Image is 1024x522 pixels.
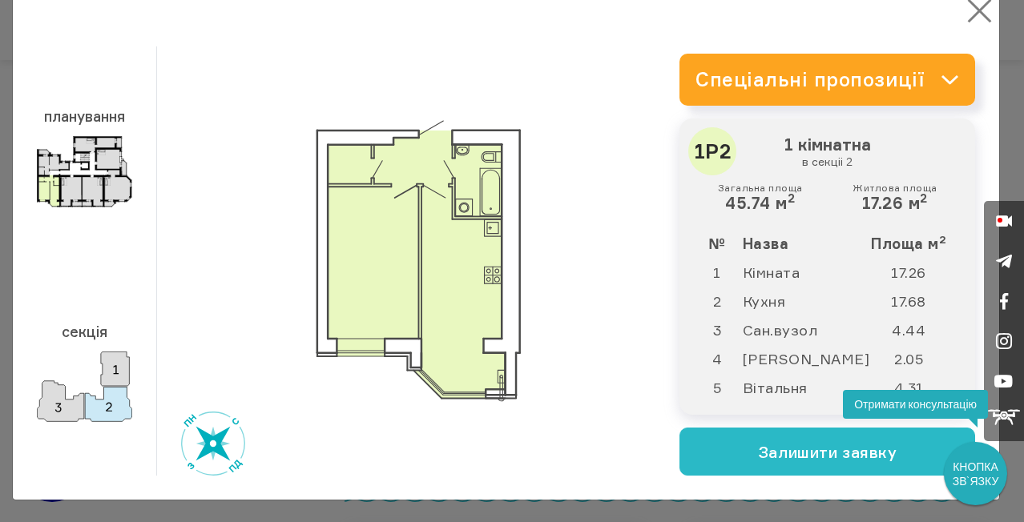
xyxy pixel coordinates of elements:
td: 4.44 [870,315,962,344]
sup: 2 [939,233,946,246]
td: 2 [692,287,741,315]
div: 1Р2 [688,127,736,175]
td: Сан.вузол [742,315,870,344]
sup: 2 [920,191,927,206]
button: Залишити заявку [679,428,975,476]
div: 45.74 м [718,183,803,213]
h3: секція [37,315,132,347]
th: Площа м [870,229,962,258]
td: 4.31 [870,373,962,402]
div: Отримати консультацію [843,390,988,419]
small: в секціі 2 [696,155,958,169]
td: 4 [692,344,741,373]
td: 3 [692,315,741,344]
th: Назва [742,229,870,258]
img: 1r2.svg [316,120,521,402]
h3: 1 кімнатна [692,131,962,173]
td: 17.68 [870,287,962,315]
th: № [692,229,741,258]
small: Загальна площа [718,183,803,194]
td: 2.05 [870,344,962,373]
td: 5 [692,373,741,402]
td: Кімната [742,258,870,287]
td: Кухня [742,287,870,315]
div: КНОПКА ЗВ`ЯЗКУ [945,444,1006,504]
td: [PERSON_NAME] [742,344,870,373]
small: Житлова площа [853,183,937,194]
h3: планування [37,100,132,132]
sup: 2 [788,191,795,206]
td: 17.26 [870,258,962,287]
a: Спеціальні пропозиції [679,54,975,106]
td: Вітальня [742,373,870,402]
div: 17.26 м [853,183,937,213]
td: 1 [692,258,741,287]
